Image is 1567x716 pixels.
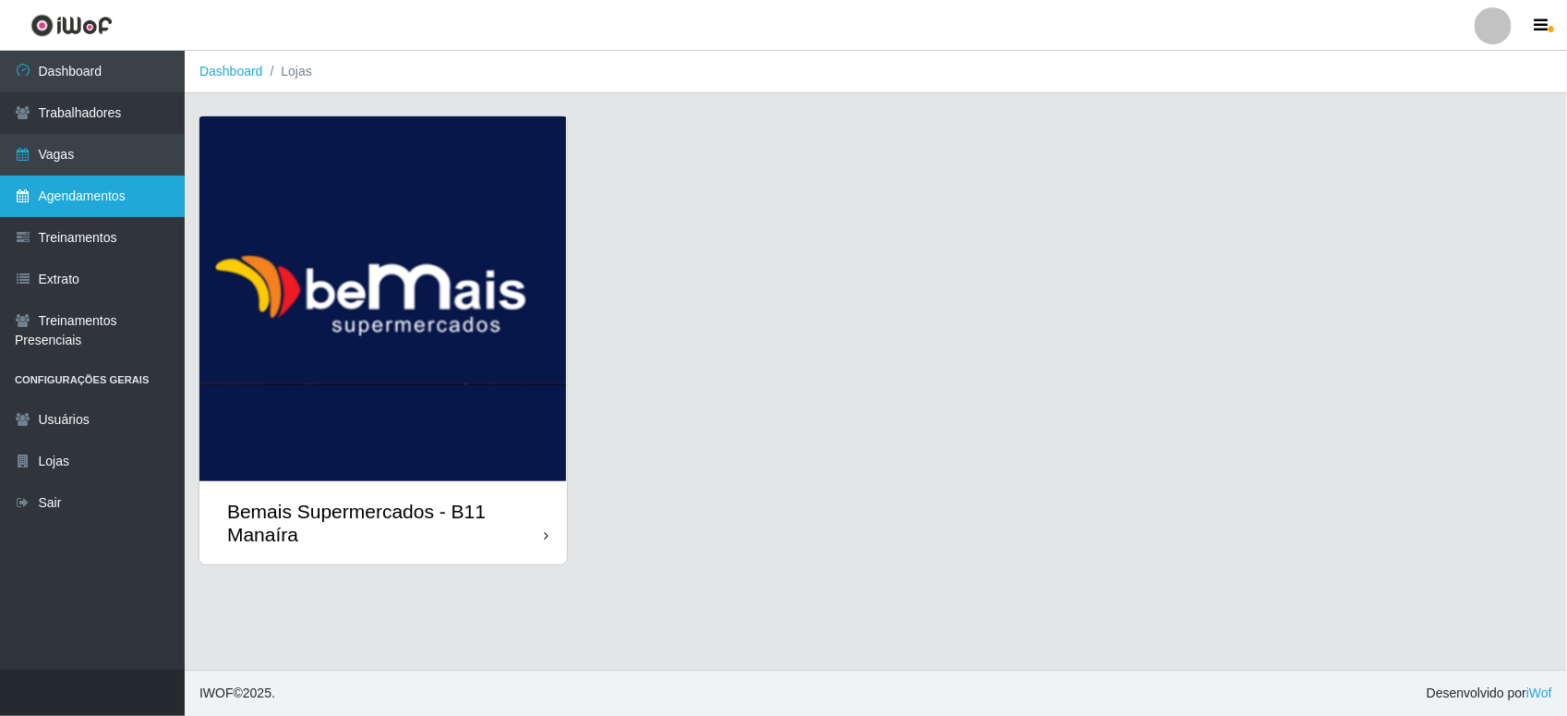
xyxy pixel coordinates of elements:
[199,686,234,700] span: IWOF
[263,62,312,81] li: Lojas
[227,500,544,546] div: Bemais Supermercados - B11 Manaíra
[199,116,567,564] a: Bemais Supermercados - B11 Manaíra
[199,116,567,481] img: cardImg
[185,51,1567,93] nav: breadcrumb
[199,684,275,703] span: © 2025 .
[1427,684,1552,703] span: Desenvolvido por
[199,64,263,79] a: Dashboard
[30,14,113,37] img: CoreUI Logo
[1526,686,1552,700] a: iWof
